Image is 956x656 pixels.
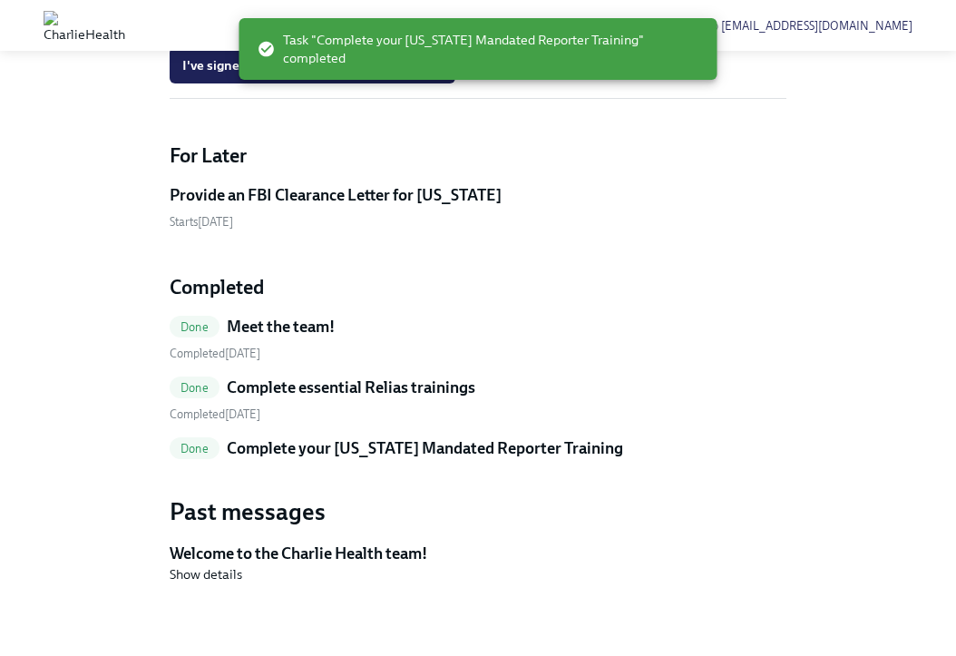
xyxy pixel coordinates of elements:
[170,184,502,206] h5: Provide an FBI Clearance Letter for [US_STATE]
[170,142,786,170] h4: For Later
[721,19,912,33] a: [EMAIL_ADDRESS][DOMAIN_NAME]
[182,56,443,74] span: I've signed my AZ Criminal History Affidavit
[170,347,260,360] span: Friday, October 3rd 2025, 10:45 am
[227,437,623,459] h5: Complete your [US_STATE] Mandated Reporter Training
[170,495,786,528] h3: Past messages
[170,316,786,362] a: DoneMeet the team! Completed[DATE]
[170,215,233,229] span: Monday, October 20th 2025, 10:00 am
[227,316,335,338] h5: Meet the team!
[170,47,455,83] button: I've signed my AZ Criminal History Affidavit
[170,565,242,583] button: Show details
[227,377,475,398] h5: Complete essential Relias trainings
[170,377,786,423] a: DoneComplete essential Relias trainings Completed[DATE]
[170,543,786,564] h5: Welcome to the Charlie Health team!
[170,437,786,466] a: DoneComplete your [US_STATE] Mandated Reporter Training
[594,19,912,33] span: Need help? Reach out to
[170,381,219,395] span: Done
[170,274,786,301] h4: Completed
[170,442,219,455] span: Done
[258,31,703,67] span: Task "Complete your [US_STATE] Mandated Reporter Training" completed
[170,320,219,334] span: Done
[44,11,125,40] img: CharlieHealth
[170,407,260,421] span: Friday, October 10th 2025, 11:04 am
[170,184,786,230] a: Provide an FBI Clearance Letter for [US_STATE]Starts[DATE]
